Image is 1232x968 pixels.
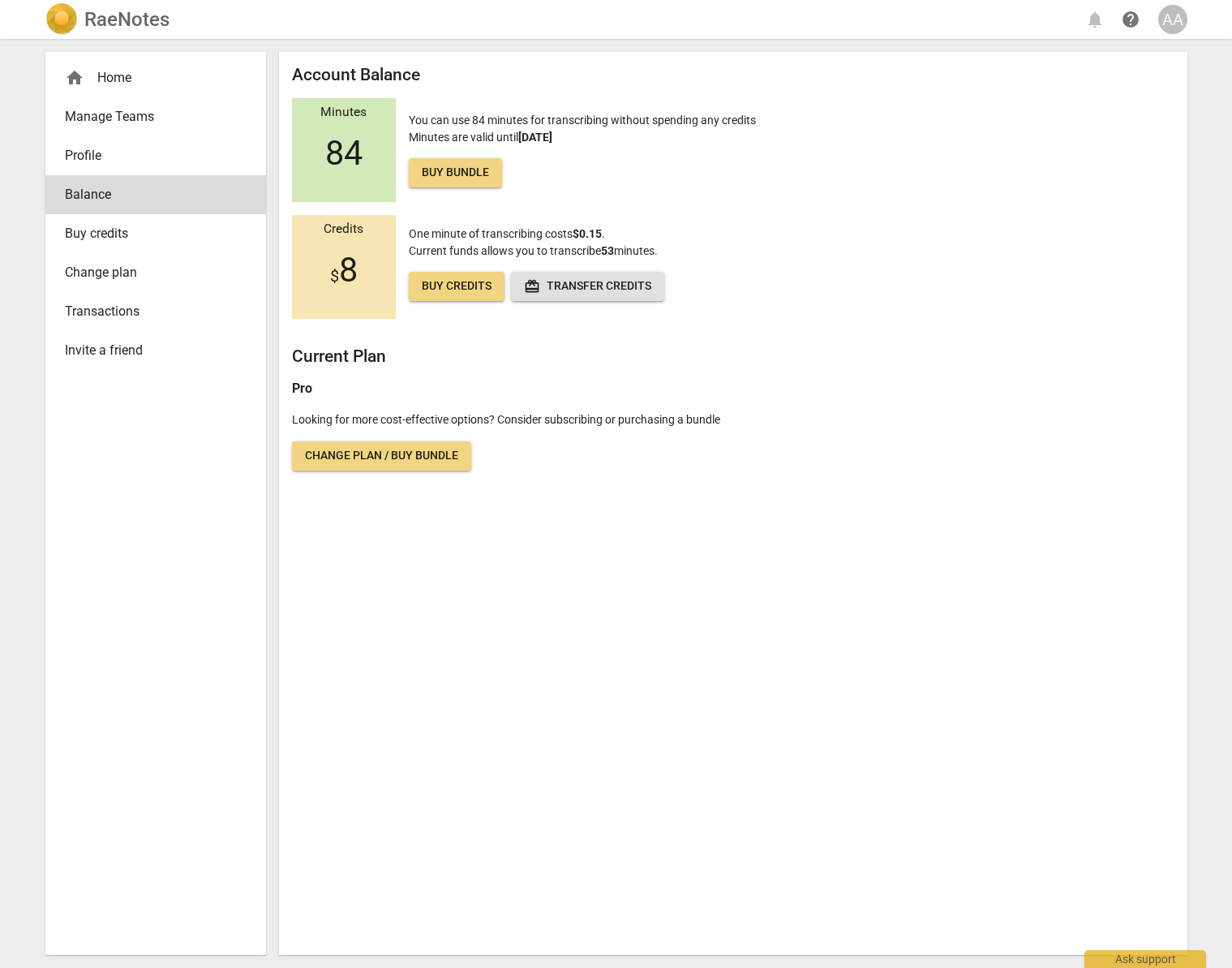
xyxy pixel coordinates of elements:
[601,244,614,257] b: 53
[292,222,396,237] div: Credits
[422,165,489,181] span: Buy bundle
[45,58,266,97] div: Home
[325,134,363,173] span: 84
[1116,5,1145,34] a: Help
[573,227,602,240] b: $0.15
[45,3,170,36] a: LogoRaeNotes
[409,244,658,257] span: Current funds allows you to transcribe minutes.
[292,381,312,396] b: Pro
[292,105,396,120] div: Minutes
[45,253,266,292] a: Change plan
[45,3,78,36] img: Logo
[511,272,664,301] button: Transfer credits
[1121,10,1140,29] span: help
[409,112,756,187] p: You can use 84 minutes for transcribing without spending any credits Minutes are valid until
[45,97,266,136] a: Manage Teams
[1084,950,1206,968] div: Ask support
[330,251,358,290] span: 8
[45,292,266,331] a: Transactions
[84,8,170,31] h2: RaeNotes
[422,278,492,295] span: Buy credits
[65,146,234,166] span: Profile
[45,331,266,370] a: Invite a friend
[518,131,552,144] b: [DATE]
[305,448,458,464] span: Change plan / Buy bundle
[292,411,1174,428] p: Looking for more cost-effective options? Consider subscribing or purchasing a bundle
[330,266,339,286] span: $
[292,346,1174,367] h2: Current Plan
[409,158,502,187] a: Buy bundle
[65,263,234,282] span: Change plan
[65,68,84,88] span: home
[409,272,504,301] a: Buy credits
[65,68,234,88] div: Home
[45,175,266,214] a: Balance
[524,278,540,295] span: redeem
[292,441,471,471] a: Change plan / Buy bundle
[409,227,605,240] span: One minute of transcribing costs .
[65,341,234,360] span: Invite a friend
[1158,5,1187,34] button: AA
[45,214,266,253] a: Buy credits
[45,136,266,175] a: Profile
[524,278,651,295] span: Transfer credits
[65,302,234,321] span: Transactions
[292,65,1174,85] h2: Account Balance
[65,224,234,243] span: Buy credits
[65,185,234,204] span: Balance
[65,107,234,127] span: Manage Teams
